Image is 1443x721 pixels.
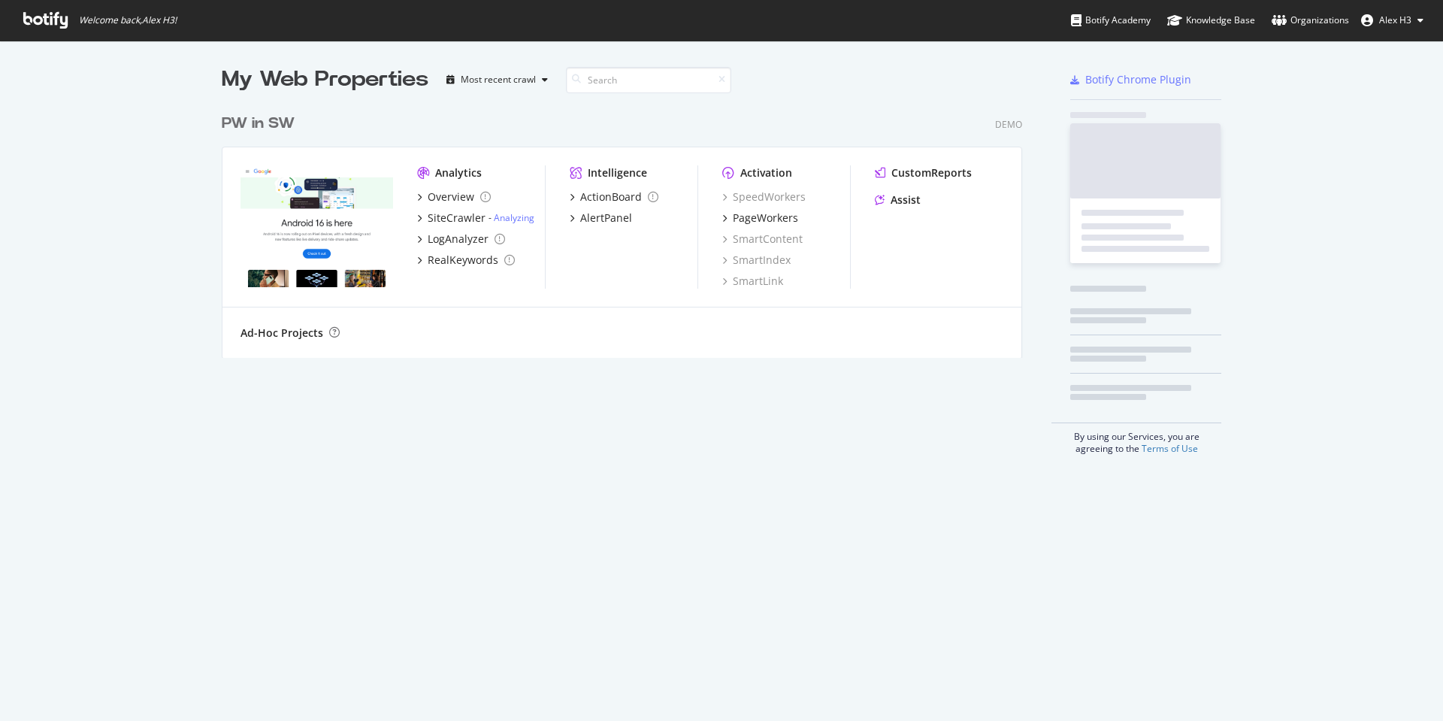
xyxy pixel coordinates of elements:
div: Ad-Hoc Projects [240,326,323,341]
button: Most recent crawl [440,68,554,92]
img: PW in SW [240,165,393,287]
div: LogAnalyzer [428,232,489,247]
div: Overview [428,189,474,204]
a: Terms of Use [1142,442,1198,455]
a: LogAnalyzer [417,232,505,247]
div: PW in SW [222,113,295,135]
div: PageWorkers [733,211,798,226]
div: Demo [995,118,1022,131]
div: CustomReports [891,165,972,180]
div: SiteCrawler [428,211,486,226]
a: Botify Chrome Plugin [1070,72,1191,87]
a: SmartContent [722,232,803,247]
input: Search [566,67,731,93]
a: SmartIndex [722,253,791,268]
div: By using our Services, you are agreeing to the [1051,423,1221,455]
div: Intelligence [588,165,647,180]
a: ActionBoard [570,189,658,204]
a: AlertPanel [570,211,632,226]
div: Most recent crawl [461,75,536,84]
span: Alex H3 [1379,14,1411,26]
a: SiteCrawler- Analyzing [417,211,534,226]
div: Assist [891,192,921,208]
a: Analyzing [494,211,534,224]
div: ActionBoard [580,189,642,204]
div: Botify Academy [1071,13,1151,28]
a: PW in SW [222,113,301,135]
div: Organizations [1272,13,1349,28]
div: grid [222,95,1034,358]
div: Analytics [435,165,482,180]
a: SpeedWorkers [722,189,806,204]
a: Assist [875,192,921,208]
div: Knowledge Base [1167,13,1255,28]
div: My Web Properties [222,65,428,95]
a: Overview [417,189,491,204]
a: SmartLink [722,274,783,289]
div: - [489,211,534,224]
div: Activation [740,165,792,180]
a: CustomReports [875,165,972,180]
span: Welcome back, Alex H3 ! [79,14,177,26]
a: PageWorkers [722,211,798,226]
div: RealKeywords [428,253,498,268]
div: Botify Chrome Plugin [1085,72,1191,87]
div: AlertPanel [580,211,632,226]
a: RealKeywords [417,253,515,268]
button: Alex H3 [1349,8,1435,32]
